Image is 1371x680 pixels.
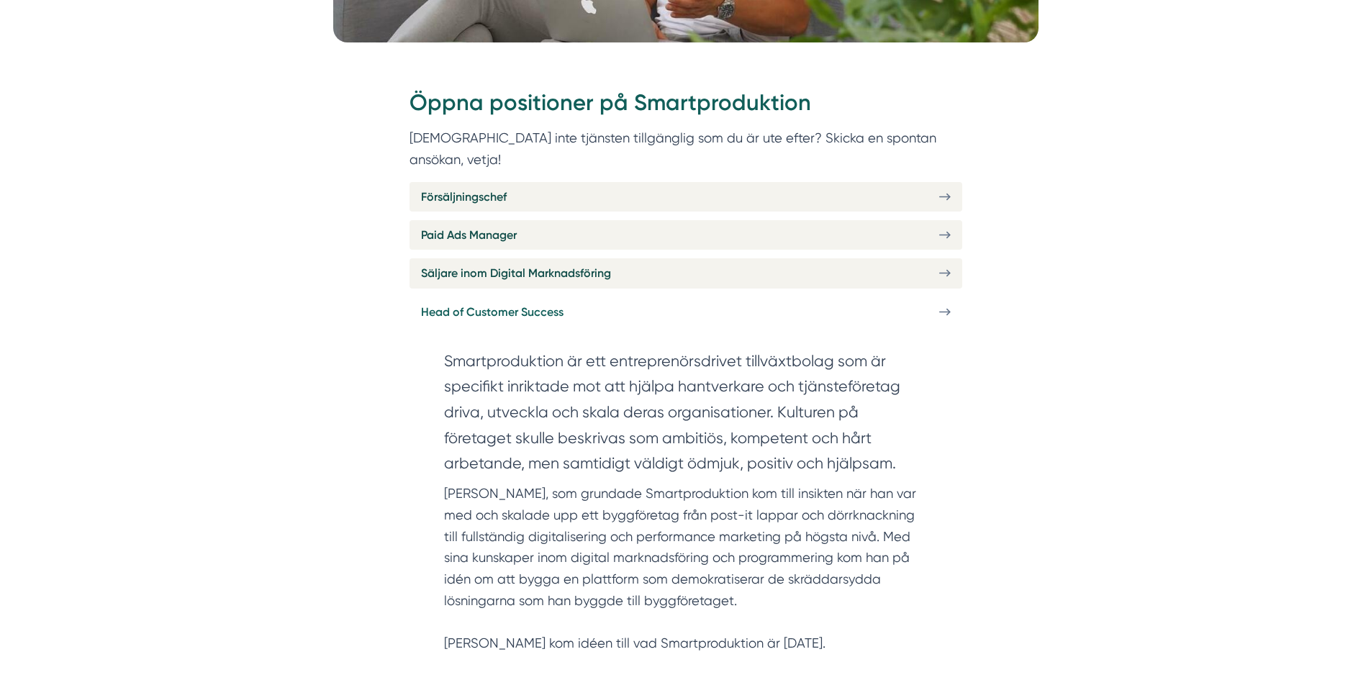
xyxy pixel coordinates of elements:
section: Smartproduktion är ett entreprenörsdrivet tillväxtbolag som är specifikt inriktade mot att hjälpa... [444,348,928,484]
h2: Öppna positioner på Smartproduktion [410,87,962,127]
span: Försäljningschef [421,188,507,206]
span: Säljare inom Digital Marknadsföring [421,264,611,282]
p: [PERSON_NAME], som grundade Smartproduktion kom till insikten när han var med och skalade upp ett... [444,483,928,654]
span: Head of Customer Success [421,303,564,321]
span: Paid Ads Manager [421,226,517,244]
a: Försäljningschef [410,182,962,212]
a: Head of Customer Success [410,297,962,327]
a: Säljare inom Digital Marknadsföring [410,258,962,288]
a: Paid Ads Manager [410,220,962,250]
p: [DEMOGRAPHIC_DATA] inte tjänsten tillgänglig som du är ute efter? Skicka en spontan ansökan, vetja! [410,127,962,170]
